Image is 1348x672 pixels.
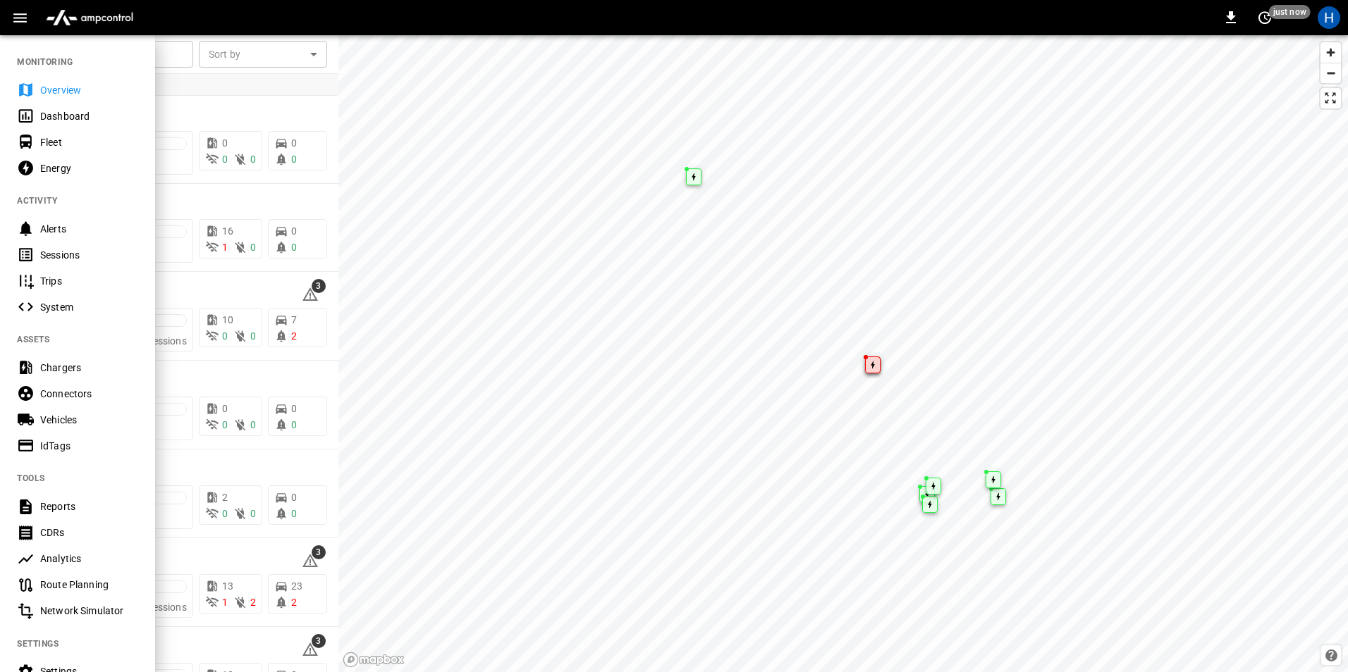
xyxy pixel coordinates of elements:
[40,83,138,97] div: Overview
[1269,5,1311,19] span: just now
[1318,6,1340,29] div: profile-icon
[40,300,138,314] div: System
[1254,6,1276,29] button: set refresh interval
[40,552,138,566] div: Analytics
[40,274,138,288] div: Trips
[40,361,138,375] div: Chargers
[40,387,138,401] div: Connectors
[40,109,138,123] div: Dashboard
[40,222,138,236] div: Alerts
[40,4,139,31] img: ampcontrol.io logo
[40,161,138,175] div: Energy
[40,525,138,540] div: CDRs
[40,248,138,262] div: Sessions
[40,604,138,618] div: Network Simulator
[40,413,138,427] div: Vehicles
[40,439,138,453] div: IdTags
[40,499,138,514] div: Reports
[40,578,138,592] div: Route Planning
[40,135,138,149] div: Fleet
